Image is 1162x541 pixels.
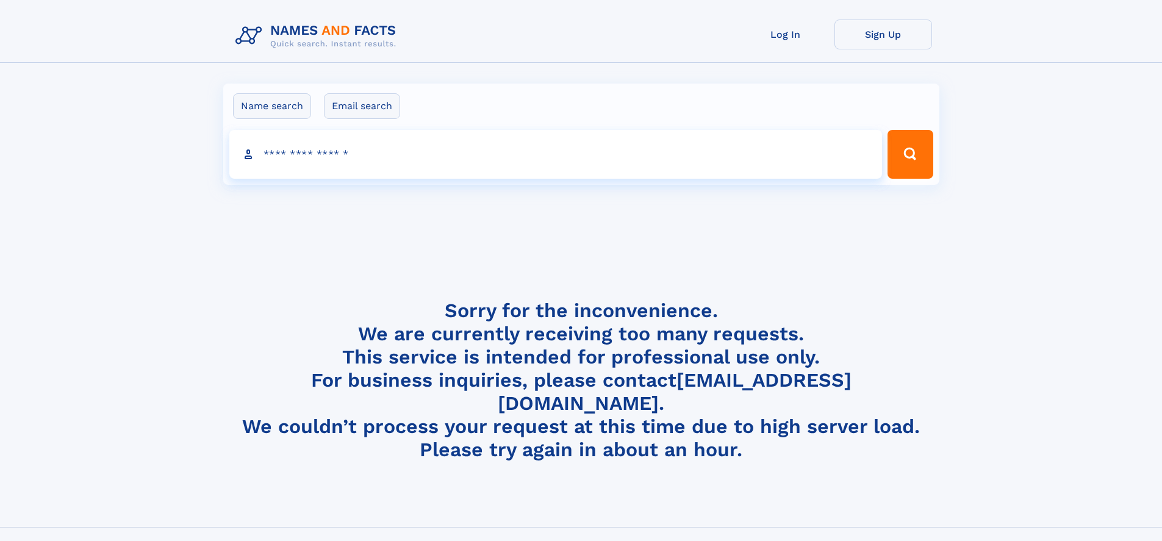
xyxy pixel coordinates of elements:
[888,130,933,179] button: Search Button
[229,130,883,179] input: search input
[233,93,311,119] label: Name search
[324,93,400,119] label: Email search
[231,299,932,462] h4: Sorry for the inconvenience. We are currently receiving too many requests. This service is intend...
[737,20,834,49] a: Log In
[834,20,932,49] a: Sign Up
[498,368,852,415] a: [EMAIL_ADDRESS][DOMAIN_NAME]
[231,20,406,52] img: Logo Names and Facts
